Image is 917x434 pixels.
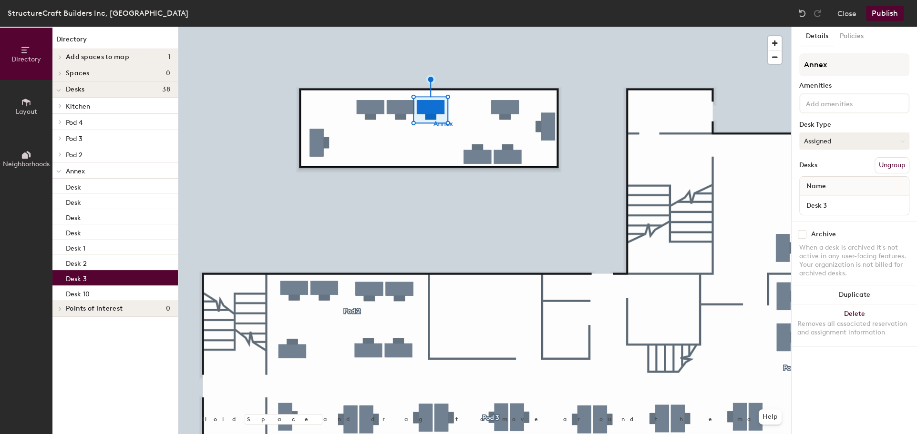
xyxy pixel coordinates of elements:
[799,161,817,169] div: Desks
[66,102,90,111] span: Kitchen
[797,320,911,337] div: Removes all associated reservation and assignment information
[66,257,87,268] p: Desk 2
[800,27,834,46] button: Details
[66,53,129,61] span: Add spaces to map
[802,178,831,195] span: Name
[8,7,188,19] div: StructureCraft Builders Inc, [GEOGRAPHIC_DATA]
[166,70,170,77] span: 0
[799,243,909,278] div: When a desk is archived it's not active in any user-facing features. Your organization is not bil...
[797,9,807,18] img: Undo
[16,108,37,116] span: Layout
[875,157,909,173] button: Ungroup
[837,6,856,21] button: Close
[866,6,904,21] button: Publish
[66,119,82,127] span: Pod 4
[66,287,90,298] p: Desk 10
[834,27,869,46] button: Policies
[804,97,890,109] input: Add amenities
[66,226,81,237] p: Desk
[66,305,123,313] span: Points of interest
[66,70,90,77] span: Spaces
[66,242,85,252] p: Desk 1
[799,121,909,129] div: Desk Type
[166,305,170,313] span: 0
[11,55,41,63] span: Directory
[3,160,50,168] span: Neighborhoods
[162,86,170,93] span: 38
[813,9,822,18] img: Redo
[759,409,782,424] button: Help
[66,272,87,283] p: Desk 3
[52,34,178,49] h1: Directory
[66,135,82,143] span: Pod 3
[66,196,81,207] p: Desk
[66,181,81,192] p: Desk
[792,304,917,346] button: DeleteRemoves all associated reservation and assignment information
[802,199,907,212] input: Unnamed desk
[66,151,82,159] span: Pod 2
[66,86,84,93] span: Desks
[66,211,81,222] p: Desk
[799,132,909,150] button: Assigned
[66,167,85,175] span: Annex
[799,82,909,90] div: Amenities
[168,53,170,61] span: 1
[792,285,917,304] button: Duplicate
[811,231,836,238] div: Archive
